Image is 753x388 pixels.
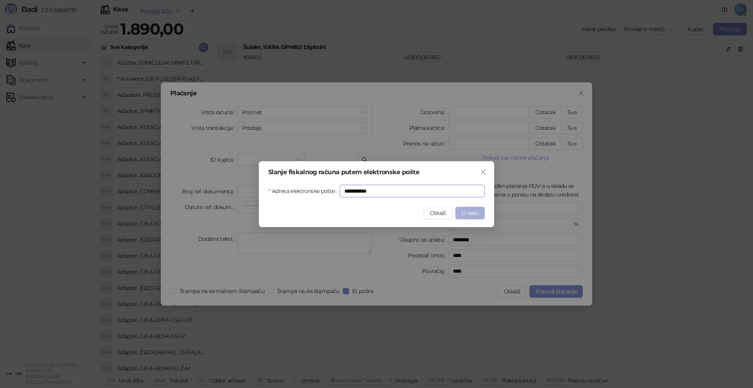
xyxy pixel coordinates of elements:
span: Otkaži [430,209,446,217]
button: Close [477,166,489,179]
span: Zatvori [477,169,489,175]
button: Otkaži [424,207,452,219]
div: Slanje fiskalnog računa putem elektronske pošte [268,169,485,175]
span: close [480,169,486,175]
button: U redu [455,207,485,219]
label: Adresa elektronske pošte [268,185,340,197]
span: U redu [462,209,478,217]
input: Adresa elektronske pošte [340,185,485,197]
